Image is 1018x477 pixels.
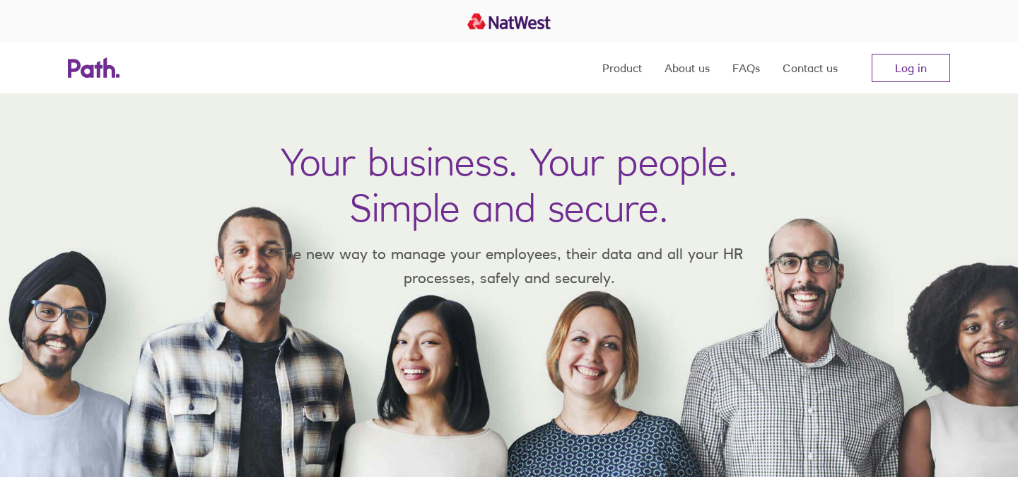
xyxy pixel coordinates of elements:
[665,42,710,93] a: About us
[281,139,737,231] h1: Your business. Your people. Simple and secure.
[602,42,642,93] a: Product
[872,54,950,82] a: Log in
[255,242,763,289] p: The new way to manage your employees, their data and all your HR processes, safely and securely.
[783,42,838,93] a: Contact us
[732,42,760,93] a: FAQs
